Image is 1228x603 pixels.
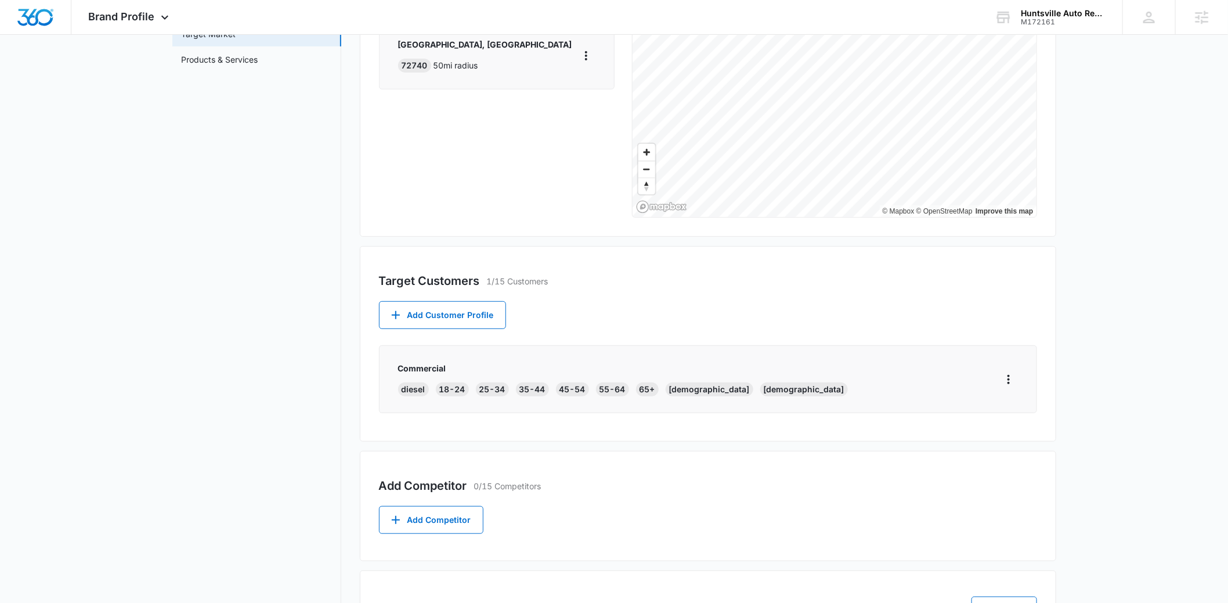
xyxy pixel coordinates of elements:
[636,200,687,214] a: Mapbox homepage
[516,382,549,396] div: 35-44
[398,382,429,396] div: diesel
[436,382,469,396] div: 18-24
[434,60,478,70] span: 50 mi radius
[999,370,1018,389] button: More
[916,207,973,215] a: OpenStreetMap
[474,480,541,492] p: 0/15 Competitors
[976,207,1033,215] a: Improve this map
[760,382,848,396] div: [DEMOGRAPHIC_DATA]
[182,28,236,40] a: Target Market
[1021,9,1106,18] div: account name
[398,38,572,50] p: [GEOGRAPHIC_DATA], [GEOGRAPHIC_DATA]
[556,382,589,396] div: 45-54
[638,144,655,161] button: Zoom in
[636,382,659,396] div: 65+
[379,272,480,290] h3: Target Customers
[182,53,258,66] a: Products & Services
[476,382,509,396] div: 25-34
[596,382,629,396] div: 55-64
[398,59,431,73] div: 72740
[638,178,655,194] button: Reset bearing to north
[666,382,753,396] div: [DEMOGRAPHIC_DATA]
[883,207,915,215] a: Mapbox
[379,506,483,534] button: Add Competitor
[89,10,155,23] span: Brand Profile
[638,161,655,178] button: Zoom out
[379,477,467,494] h3: Add Competitor
[487,275,548,287] p: 1/15 Customers
[398,362,848,374] p: Commercial
[379,301,506,329] button: Add Customer Profile
[577,46,595,65] button: More
[1021,18,1106,26] div: account id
